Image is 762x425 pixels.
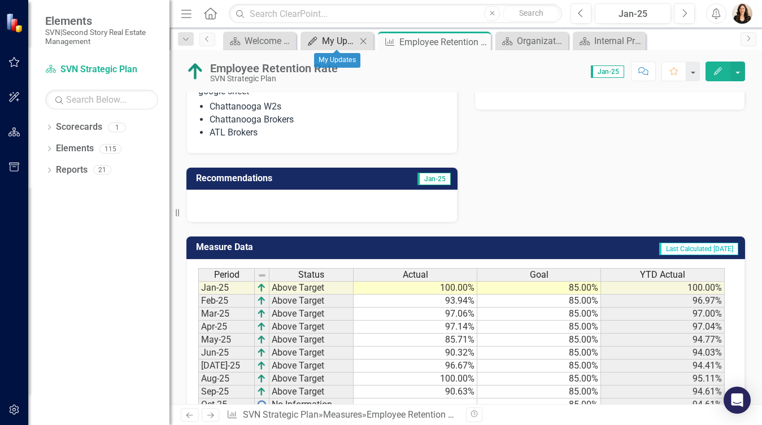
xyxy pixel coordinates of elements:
[601,385,725,398] td: 94.61%
[245,34,293,48] div: Welcome Page
[354,334,477,347] td: 85.71%
[477,398,601,411] td: 85.00%
[477,321,601,334] td: 85.00%
[601,347,725,360] td: 94.03%
[210,100,446,113] li: Chattanooga W2s
[198,373,255,385] td: Aug-25
[601,373,725,385] td: 95.11%
[601,308,725,321] td: 97.00%
[45,14,158,28] span: Elements
[257,348,266,357] img: VmL+zLOWXp8NoCSi7l57Eu8eJ+4GWSi48xzEIItyGCrzKAg+GPZxiGYRiGYS7xC1jVADWlAHzkAAAAAElFTkSuQmCC
[56,142,94,155] a: Elements
[269,347,354,360] td: Above Target
[269,385,354,398] td: Above Target
[56,164,88,177] a: Reports
[198,385,255,398] td: Sep-25
[243,409,319,420] a: SVN Strategic Plan
[599,7,667,21] div: Jan-25
[257,387,266,396] img: VmL+zLOWXp8NoCSi7l57Eu8eJ+4GWSi48xzEIItyGCrzKAg+GPZxiGYRiGYS7xC1jVADWlAHzkAAAAAElFTkSuQmCC
[198,321,255,334] td: Apr-25
[601,334,725,347] td: 94.77%
[258,271,267,280] img: 8DAGhfEEPCf229AAAAAElFTkSuQmCC
[269,321,354,334] td: Above Target
[99,144,121,154] div: 115
[354,295,477,308] td: 93.94%
[601,360,725,373] td: 94.41%
[354,347,477,360] td: 90.32%
[601,281,725,295] td: 100.00%
[354,308,477,321] td: 97.06%
[298,270,324,280] span: Status
[477,347,601,360] td: 85.00%
[257,335,266,344] img: VmL+zLOWXp8NoCSi7l57Eu8eJ+4GWSi48xzEIItyGCrzKAg+GPZxiGYRiGYS7xC1jVADWlAHzkAAAAAElFTkSuQmCC
[210,62,338,75] div: Employee Retention Rate
[477,281,601,295] td: 85.00%
[519,8,543,17] span: Search
[477,373,601,385] td: 85.00%
[517,34,565,48] div: Organizational Dashboard
[257,374,266,383] img: VmL+zLOWXp8NoCSi7l57Eu8eJ+4GWSi48xzEIItyGCrzKAg+GPZxiGYRiGYS7xC1jVADWlAHzkAAAAAElFTkSuQmCC
[322,34,356,48] div: My Updates
[45,90,158,109] input: Search Below...
[227,409,457,422] div: » »
[226,34,293,48] a: Welcome Page
[198,334,255,347] td: May-25
[269,373,354,385] td: Above Target
[269,398,354,411] td: No Information
[640,270,685,280] span: YTD Actual
[732,3,752,24] img: Kristen Hodge
[56,121,102,134] a: Scorecards
[399,35,488,49] div: Employee Retention Rate
[354,385,477,398] td: 90.63%
[601,321,725,334] td: 97.04%
[210,113,446,126] li: Chattanooga Brokers
[367,409,466,420] div: Employee Retention Rate
[659,243,738,255] span: Last Calculated [DATE]
[269,360,354,373] td: Above Target
[269,295,354,308] td: Above Target
[323,409,362,420] a: Measures
[417,173,451,185] span: Jan-25
[229,4,562,24] input: Search ClearPoint...
[186,63,204,81] img: Above Target
[269,334,354,347] td: Above Target
[210,75,338,83] div: SVN Strategic Plan
[214,270,240,280] span: Period
[354,321,477,334] td: 97.14%
[530,270,548,280] span: Goal
[45,63,158,76] a: SVN Strategic Plan
[93,165,111,175] div: 21
[196,242,422,252] h3: Measure Data
[198,360,255,373] td: [DATE]-25
[594,34,643,48] div: Internal Processes Dashboard
[576,34,643,48] a: Internal Processes Dashboard
[108,122,126,132] div: 1
[591,65,624,78] span: Jan-25
[601,398,725,411] td: 94.61%
[257,309,266,318] img: VmL+zLOWXp8NoCSi7l57Eu8eJ+4GWSi48xzEIItyGCrzKAg+GPZxiGYRiGYS7xC1jVADWlAHzkAAAAAElFTkSuQmCC
[601,295,725,308] td: 96.97%
[257,283,266,292] img: VmL+zLOWXp8NoCSi7l57Eu8eJ+4GWSi48xzEIItyGCrzKAg+GPZxiGYRiGYS7xC1jVADWlAHzkAAAAAElFTkSuQmCC
[196,173,372,183] h3: Recommendations
[403,270,428,280] span: Actual
[198,308,255,321] td: Mar-25
[257,400,266,409] img: wPkqUstsMhMTgAAAABJRU5ErkJggg==
[354,360,477,373] td: 96.67%
[354,281,477,295] td: 100.00%
[269,281,354,295] td: Above Target
[595,3,671,24] button: Jan-25
[257,296,266,305] img: VmL+zLOWXp8NoCSi7l57Eu8eJ+4GWSi48xzEIItyGCrzKAg+GPZxiGYRiGYS7xC1jVADWlAHzkAAAAAElFTkSuQmCC
[45,28,158,46] small: SVN|Second Story Real Estate Management
[5,12,25,33] img: ClearPoint Strategy
[198,398,255,411] td: Oct-25
[354,373,477,385] td: 100.00%
[303,34,356,48] a: My Updates
[210,126,446,139] li: ATL Brokers
[477,334,601,347] td: 85.00%
[477,385,601,398] td: 85.00%
[257,361,266,370] img: VmL+zLOWXp8NoCSi7l57Eu8eJ+4GWSi48xzEIItyGCrzKAg+GPZxiGYRiGYS7xC1jVADWlAHzkAAAAAElFTkSuQmCC
[198,347,255,360] td: Jun-25
[503,6,559,21] button: Search
[498,34,565,48] a: Organizational Dashboard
